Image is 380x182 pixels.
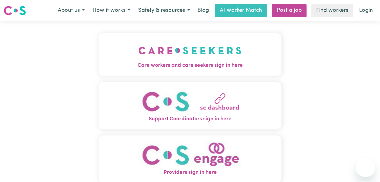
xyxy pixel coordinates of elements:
[134,4,194,17] button: Safety & resources
[272,4,307,17] a: Post a job
[356,4,376,17] a: Login
[215,4,267,17] a: AI Worker Match
[99,115,281,123] span: Support Coordinators sign in here
[99,82,281,129] button: Support Coordinators sign in here
[4,5,26,16] img: Careseekers logo
[54,4,89,17] button: About us
[99,33,281,76] button: Care workers and care seekers sign in here
[356,158,375,177] iframe: Button to launch messaging window
[311,4,353,17] a: Find workers
[99,62,281,70] span: Care workers and care seekers sign in here
[89,4,134,17] button: How it works
[4,4,26,18] a: Careseekers logo
[194,4,213,17] a: Blog
[99,169,281,177] span: Providers sign in here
